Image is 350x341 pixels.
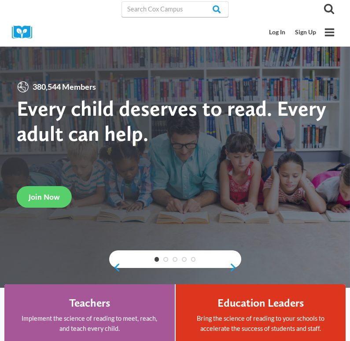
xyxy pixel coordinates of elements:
[173,257,177,262] a: 3
[217,296,304,309] h4: Education Leaders
[122,1,229,17] input: Search Cox Campus
[12,26,38,39] img: Cox Campus
[182,257,187,262] a: 4
[17,186,72,208] a: Join Now
[163,257,168,262] a: 2
[229,263,241,272] a: next
[29,81,99,93] span: 380,544 Members
[321,24,338,41] button: Open menu
[109,263,121,272] a: previous
[265,24,291,40] a: Log In
[191,257,196,262] a: 5
[69,296,110,309] h4: Teachers
[188,313,334,334] p: Bring the science of reading to your schools to accelerate the success of students and staff.
[29,192,60,202] span: Join Now
[155,257,159,262] a: 1
[109,259,241,276] div: content slider buttons
[290,24,321,40] a: Sign Up
[16,313,163,334] p: Implement the science of reading to meet, reach, and teach every child.
[17,95,326,146] strong: Every child deserves to read. Every adult can help.
[265,24,321,40] nav: Secondary Mobile Navigation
